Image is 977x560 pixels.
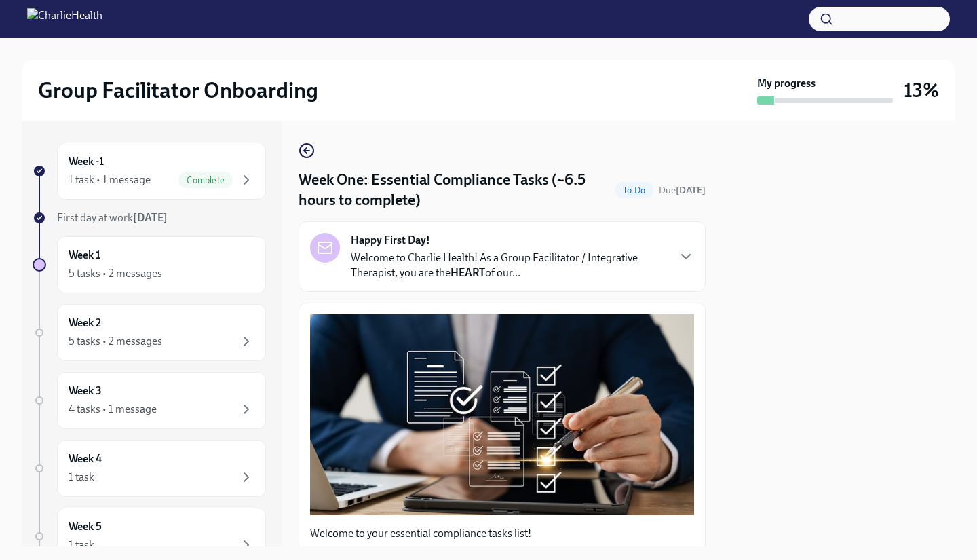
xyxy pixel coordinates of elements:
a: Week 15 tasks • 2 messages [33,236,266,293]
div: 4 tasks • 1 message [69,402,157,417]
div: 1 task • 1 message [69,172,151,187]
a: Week 41 task [33,440,266,497]
a: Week 34 tasks • 1 message [33,372,266,429]
h6: Week 4 [69,451,102,466]
button: Zoom image [310,314,694,515]
span: To Do [615,185,653,195]
strong: My progress [757,76,816,91]
h6: Week -1 [69,154,104,169]
strong: Happy First Day! [351,233,430,248]
h3: 13% [904,78,939,102]
strong: [DATE] [133,211,168,224]
p: Welcome to Charlie Health! As a Group Facilitator / Integrative Therapist, you are the of our... [351,250,667,280]
p: Welcome to your essential compliance tasks list! [310,526,694,541]
h2: Group Facilitator Onboarding [38,77,318,104]
strong: HEART [451,266,485,279]
strong: [DATE] [676,185,706,196]
h4: Week One: Essential Compliance Tasks (~6.5 hours to complete) [299,170,609,210]
a: Week 25 tasks • 2 messages [33,304,266,361]
h6: Week 2 [69,316,101,331]
div: 5 tasks • 2 messages [69,266,162,281]
h6: Week 5 [69,519,102,534]
h6: Week 1 [69,248,100,263]
span: First day at work [57,211,168,224]
div: 1 task [69,538,94,553]
a: First day at work[DATE] [33,210,266,225]
span: Due [659,185,706,196]
div: 1 task [69,470,94,485]
a: Week -11 task • 1 messageComplete [33,143,266,200]
span: Complete [178,175,233,185]
div: 5 tasks • 2 messages [69,334,162,349]
img: CharlieHealth [27,8,102,30]
h6: Week 3 [69,384,102,398]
